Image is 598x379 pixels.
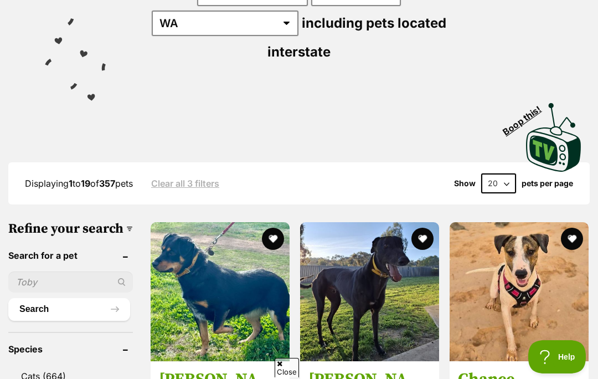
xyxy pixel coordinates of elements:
[262,228,284,250] button: favourite
[501,97,552,137] span: Boop this!
[69,178,73,189] strong: 1
[522,179,573,188] label: pets per page
[411,228,434,250] button: favourite
[454,179,476,188] span: Show
[275,358,299,377] span: Close
[300,222,439,361] img: Greg - Greyhound Dog
[526,93,581,174] a: Boop this!
[151,222,290,361] img: Kelly - Australian Kelpie Dog
[450,222,589,361] img: Chance - Staffordshire Bull Terrier x Mixed breed Dog
[151,178,219,188] a: Clear all 3 filters
[528,340,587,373] iframe: Help Scout Beacon - Open
[8,250,133,260] header: Search for a pet
[8,272,133,293] input: Toby
[8,221,133,237] h3: Refine your search
[8,344,133,354] header: Species
[99,178,115,189] strong: 357
[561,228,583,250] button: favourite
[267,15,446,60] span: including pets located interstate
[526,103,581,172] img: PetRescue TV logo
[81,178,90,189] strong: 19
[8,298,130,320] button: Search
[25,178,133,189] span: Displaying to of pets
